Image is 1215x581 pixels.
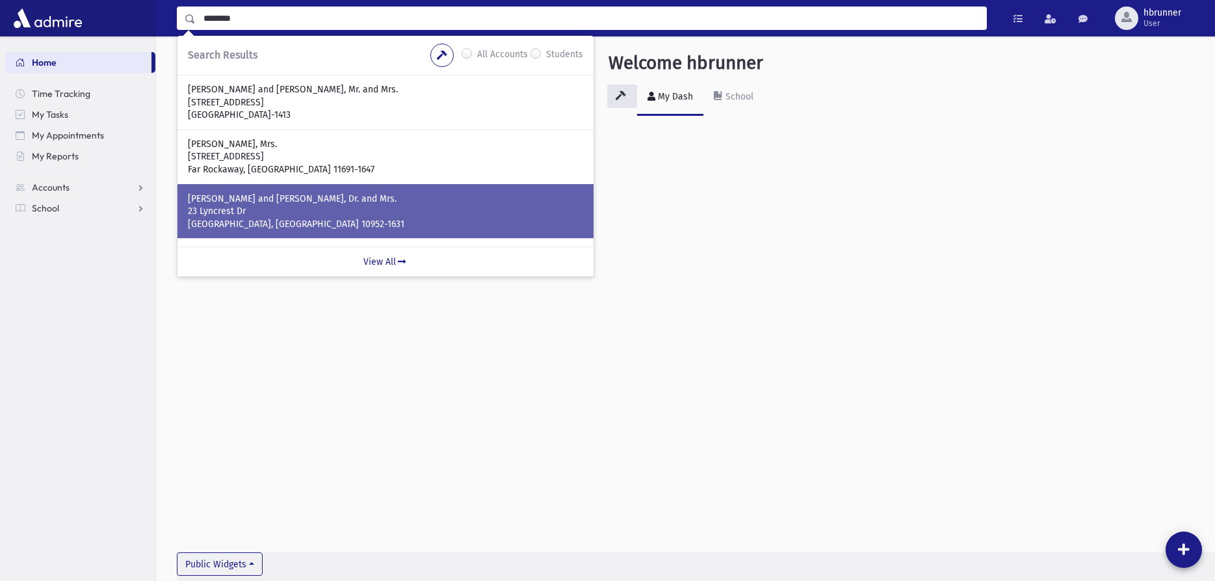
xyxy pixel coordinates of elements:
[5,125,155,146] a: My Appointments
[188,218,583,231] p: [GEOGRAPHIC_DATA], [GEOGRAPHIC_DATA] 10952-1631
[655,91,693,102] div: My Dash
[546,47,583,63] label: Students
[477,47,528,63] label: All Accounts
[5,177,155,198] a: Accounts
[5,104,155,125] a: My Tasks
[188,83,583,96] p: [PERSON_NAME] and [PERSON_NAME], Mr. and Mrs.
[5,146,155,167] a: My Reports
[5,198,155,219] a: School
[188,205,583,218] p: 23 Lyncrest Dr
[10,5,85,31] img: AdmirePro
[32,182,70,193] span: Accounts
[1143,18,1181,29] span: User
[703,79,764,116] a: School
[188,109,583,122] p: [GEOGRAPHIC_DATA]-1413
[188,96,583,109] p: [STREET_ADDRESS]
[32,150,79,162] span: My Reports
[723,91,753,102] div: School
[5,52,151,73] a: Home
[32,202,59,214] span: School
[5,83,155,104] a: Time Tracking
[32,57,57,68] span: Home
[1143,8,1181,18] span: hbrunner
[637,79,703,116] a: My Dash
[188,49,257,61] span: Search Results
[188,163,583,176] p: Far Rockaway, [GEOGRAPHIC_DATA] 11691-1647
[177,247,594,277] a: View All
[32,88,90,100] span: Time Tracking
[608,52,763,74] h3: Welcome hbrunner
[188,138,583,151] p: [PERSON_NAME], Mrs.
[32,109,68,120] span: My Tasks
[196,7,986,30] input: Search
[188,193,583,206] p: [PERSON_NAME] and [PERSON_NAME], Dr. and Mrs.
[32,129,104,141] span: My Appointments
[188,150,583,163] p: [STREET_ADDRESS]
[177,552,263,576] button: Public Widgets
